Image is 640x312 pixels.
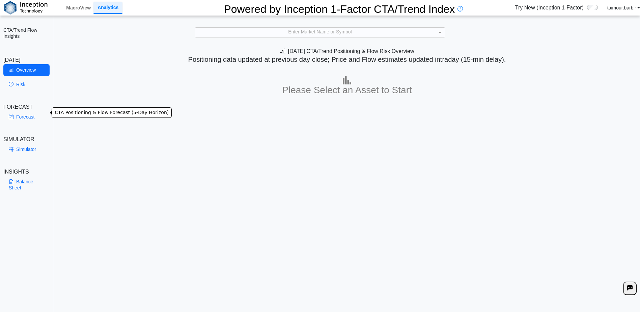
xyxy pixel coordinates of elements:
[3,176,50,193] a: Balance Sheet
[52,107,172,118] div: CTA Positioning & Flow Forecast (5-Day Horizon)
[56,84,638,96] h3: Please Select an Asset to Start
[57,55,637,63] h5: Positioning data updated at previous day close; Price and Flow estimates updated intraday (15-min...
[93,2,122,14] a: Analytics
[3,168,50,176] div: INSIGHTS
[195,28,445,37] div: Enter Market Name or Symbol
[3,111,50,123] a: Forecast
[4,1,48,15] img: logo%20black.png
[63,2,93,14] a: MacroView
[3,79,50,90] a: Risk
[3,103,50,111] div: FORECAST
[280,48,414,54] span: [DATE] CTA/Trend Positioning & Flow Risk Overview
[343,76,351,84] img: bar-chart.png
[3,144,50,155] a: Simulator
[3,56,50,64] div: [DATE]
[515,4,584,12] span: Try New (Inception 1-Factor)
[3,64,50,76] a: Overview
[607,5,640,11] a: taimour.barbir
[3,135,50,144] div: SIMULATOR
[3,27,50,39] h2: CTA/Trend Flow Insights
